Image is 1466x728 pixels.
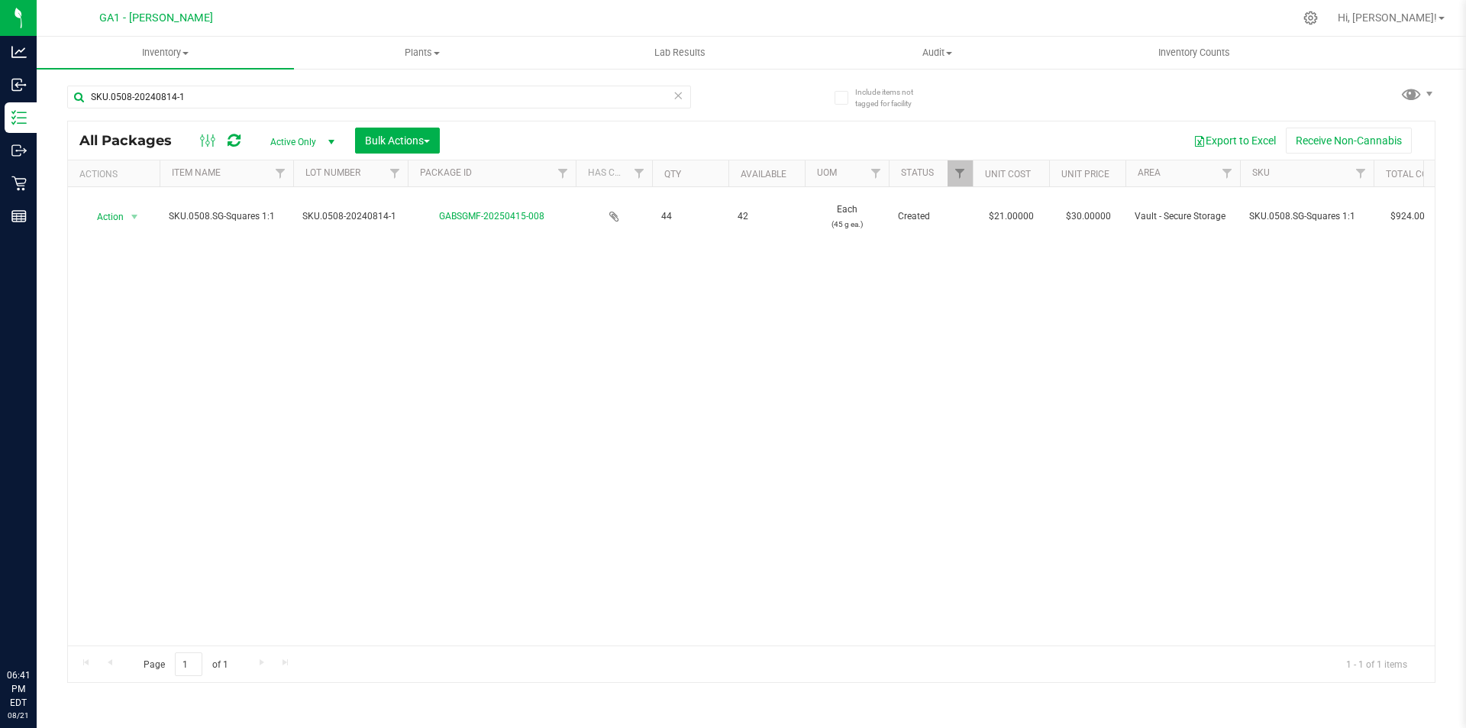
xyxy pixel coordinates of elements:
span: 1 - 1 of 1 items [1334,652,1419,675]
a: Plants [294,37,551,69]
span: Hi, [PERSON_NAME]! [1338,11,1437,24]
p: 06:41 PM EDT [7,668,30,710]
a: Inventory Counts [1066,37,1323,69]
span: Audit [809,46,1065,60]
inline-svg: Inventory [11,110,27,125]
a: Filter [551,160,576,186]
span: Created [898,209,964,224]
inline-svg: Outbound [11,143,27,158]
div: Actions [79,169,153,180]
span: 44 [661,209,719,224]
a: SKU [1252,167,1270,178]
input: Search Package ID, Item Name, SKU, Lot or Part Number... [67,86,691,108]
iframe: Resource center [15,606,61,652]
a: Inventory [37,37,294,69]
span: SKU.0508-20240814-1 [302,209,399,224]
button: Bulk Actions [355,128,440,154]
a: Status [901,167,934,178]
span: SKU.0508.SG-Squares 1:1 [169,209,284,224]
a: Total Cost [1386,169,1439,180]
inline-svg: Retail [11,176,27,191]
a: Package ID [420,167,472,178]
a: Area [1138,167,1161,178]
span: GA1 - [PERSON_NAME] [99,11,213,24]
a: Unit Price [1061,169,1109,180]
span: select [125,206,144,228]
a: GABSGMF-20250415-008 [439,211,544,222]
a: Filter [268,160,293,186]
inline-svg: Analytics [11,44,27,60]
span: Clear [673,86,683,105]
a: Filter [1215,160,1240,186]
a: UOM [817,167,837,178]
span: Bulk Actions [365,134,430,147]
span: Each [814,202,880,231]
a: Filter [948,160,973,186]
button: Receive Non-Cannabis [1286,128,1412,154]
span: Page of 1 [131,652,241,676]
a: Available [741,169,786,180]
span: 42 [738,209,796,224]
span: All Packages [79,132,187,149]
a: Item Name [172,167,221,178]
th: Has COA [576,160,652,187]
a: Lot Number [305,167,360,178]
span: $30.00000 [1058,205,1119,228]
td: $21.00000 [973,187,1049,247]
span: Include items not tagged for facility [855,86,932,109]
a: Filter [383,160,408,186]
span: Inventory [37,46,294,60]
span: Plants [295,46,551,60]
iframe: Resource center unread badge [45,603,63,622]
span: $924.00 [1383,205,1432,228]
a: Filter [864,160,889,186]
a: Lab Results [551,37,809,69]
a: Qty [664,169,681,180]
a: Audit [809,37,1066,69]
input: 1 [175,652,202,676]
span: Lab Results [634,46,726,60]
button: Export to Excel [1183,128,1286,154]
inline-svg: Reports [11,209,27,224]
span: Action [83,206,124,228]
inline-svg: Inbound [11,77,27,92]
span: SKU.0508.SG-Squares 1:1 [1249,209,1364,224]
a: Filter [627,160,652,186]
span: Inventory Counts [1138,46,1251,60]
a: Unit Cost [985,169,1031,180]
span: Vault - Secure Storage [1135,209,1231,224]
div: Manage settings [1301,11,1320,25]
p: 08/21 [7,710,30,721]
p: (45 g ea.) [814,217,880,231]
a: Filter [1348,160,1374,186]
